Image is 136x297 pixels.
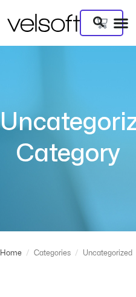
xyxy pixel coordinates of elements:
[83,246,132,260] div: Uncategorized
[7,14,80,32] img: Velsoft Training Materials
[71,246,83,260] div: /
[34,246,71,260] div: Categories
[22,246,34,260] div: /
[113,15,129,31] div: Menu Toggle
